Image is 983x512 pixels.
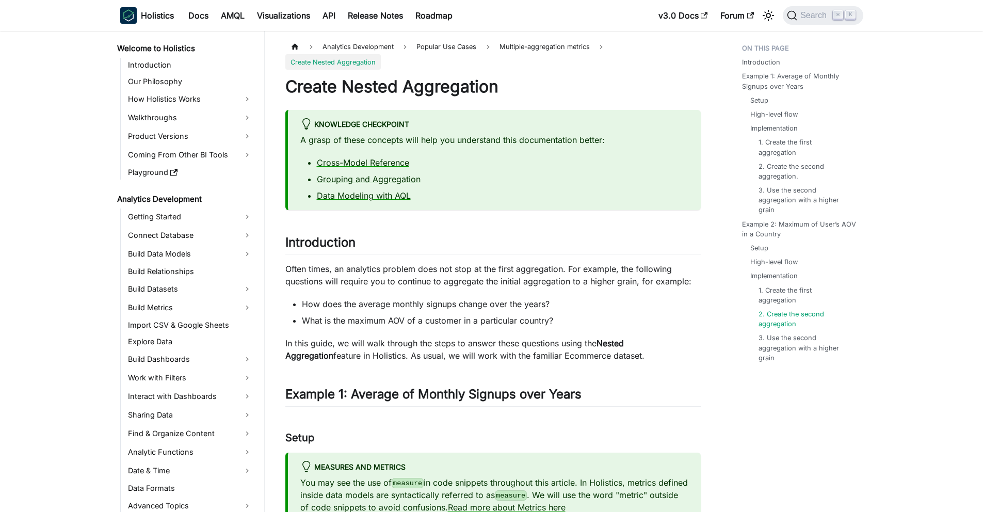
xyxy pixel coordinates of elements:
[317,190,411,201] a: Data Modeling with AQL
[759,137,849,157] a: 1. Create the first aggregation
[141,9,174,22] b: Holistics
[300,118,688,132] div: Knowledge Checkpoint
[652,7,714,24] a: v3.0 Docs
[285,235,701,254] h2: Introduction
[317,39,399,54] span: Analytics Development
[742,219,857,239] a: Example 2: Maximum of User’s AOV in a Country
[845,10,856,20] kbd: K
[125,299,255,316] a: Build Metrics
[760,7,777,24] button: Switch between dark and light mode (currently light mode)
[285,39,305,54] a: Home page
[125,128,255,145] a: Product Versions
[342,7,409,24] a: Release Notes
[120,7,174,24] a: HolisticsHolistics
[750,123,798,133] a: Implementation
[285,387,701,406] h2: Example 1: Average of Monthly Signups over Years
[302,298,701,310] li: How does the average monthly signups change over the years?
[125,264,255,279] a: Build Relationships
[759,333,849,363] a: 3. Use the second aggregation with a higher grain
[125,425,255,442] a: Find & Organize Content
[714,7,760,24] a: Forum
[125,462,255,479] a: Date & Time
[125,444,255,460] a: Analytic Functions
[285,337,701,362] p: In this guide, we will walk through the steps to answer these questions using the feature in Holi...
[300,134,688,146] p: A grasp of these concepts will help you understand this documentation better:
[302,314,701,327] li: What is the maximum AOV of a customer in a particular country?
[114,192,255,206] a: Analytics Development
[300,461,688,474] div: Measures and Metrics
[750,271,798,281] a: Implementation
[750,109,798,119] a: High-level flow
[742,57,780,67] a: Introduction
[125,58,255,72] a: Introduction
[125,351,255,367] a: Build Dashboards
[125,109,255,126] a: Walkthroughs
[409,7,459,24] a: Roadmap
[759,185,849,215] a: 3. Use the second aggregation with a higher grain
[317,174,421,184] a: Grouping and Aggregation
[759,309,849,329] a: 2. Create the second aggregation
[251,7,316,24] a: Visualizations
[125,334,255,349] a: Explore Data
[125,481,255,495] a: Data Formats
[125,74,255,89] a: Our Philosophy
[833,10,843,20] kbd: ⌘
[125,388,255,405] a: Interact with Dashboards
[110,31,265,512] nav: Docs sidebar
[411,39,481,54] span: Popular Use Cases
[783,6,863,25] button: Search (Command+K)
[125,147,255,163] a: Coming From Other BI Tools
[125,407,255,423] a: Sharing Data
[759,162,849,181] a: 2. Create the second aggregation.
[742,71,857,91] a: Example 1: Average of Monthly Signups over Years
[797,11,833,20] span: Search
[316,7,342,24] a: API
[759,285,849,305] a: 1. Create the first aggregation
[317,157,409,168] a: Cross-Model Reference
[125,246,255,262] a: Build Data Models
[125,165,255,180] a: Playground
[125,370,255,386] a: Work with Filters
[125,318,255,332] a: Import CSV & Google Sheets
[285,54,381,69] span: Create Nested Aggregation
[750,257,798,267] a: High-level flow
[215,7,251,24] a: AMQL
[494,39,595,54] span: Multiple-aggregation metrics
[285,76,701,97] h1: Create Nested Aggregation
[285,263,701,287] p: Often times, an analytics problem does not stop at the first aggregation. For example, the follow...
[114,41,255,56] a: Welcome to Holistics
[285,431,701,444] h3: Setup
[125,209,255,225] a: Getting Started
[182,7,215,24] a: Docs
[120,7,137,24] img: Holistics
[125,91,255,107] a: How Holistics Works
[285,39,701,70] nav: Breadcrumbs
[125,227,255,244] a: Connect Database
[750,243,768,253] a: Setup
[125,281,255,297] a: Build Datasets
[392,478,424,488] code: measure
[495,490,527,501] code: measure
[750,95,768,105] a: Setup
